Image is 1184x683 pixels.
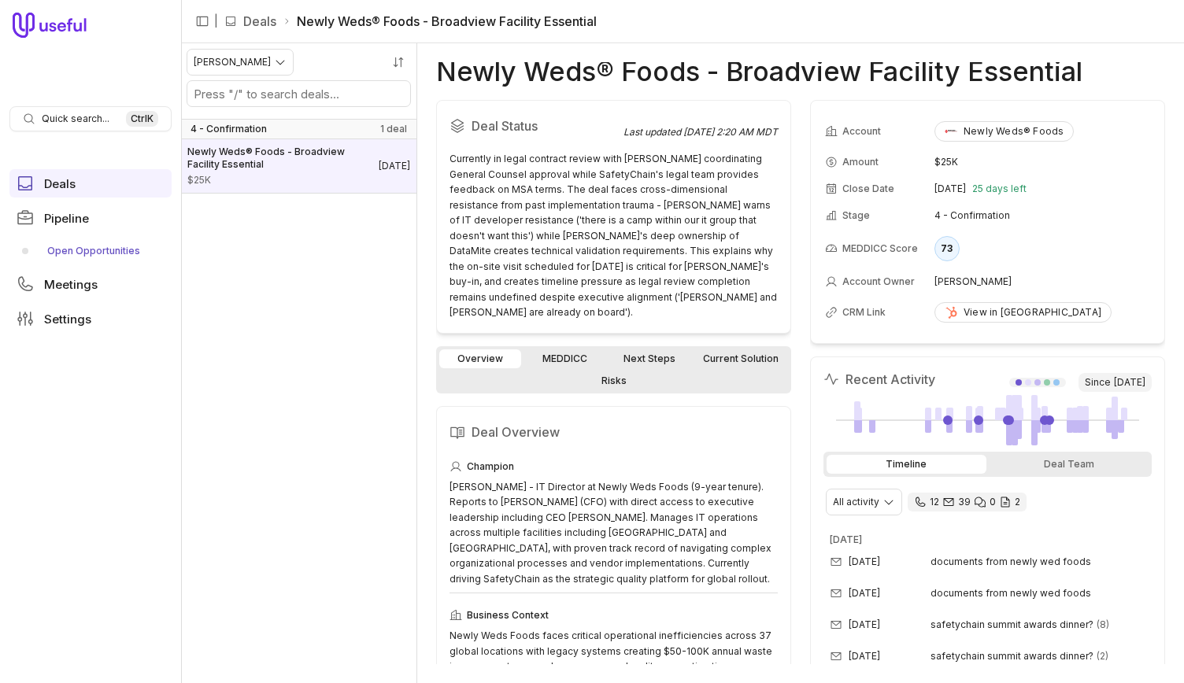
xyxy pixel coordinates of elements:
td: 4 - Confirmation [934,203,1150,228]
div: Timeline [827,455,986,474]
time: [DATE] [849,618,880,631]
button: Collapse sidebar [191,9,214,33]
span: 8 emails in thread [1097,618,1109,631]
time: [DATE] [849,587,880,600]
time: [DATE] [934,183,966,195]
div: Champion [450,457,778,476]
span: 2 emails in thread [1097,650,1108,663]
div: Last updated [623,126,778,138]
div: Currently in legal contract review with [PERSON_NAME] coordinating General Counsel approval while... [450,151,778,320]
nav: Deals [181,43,417,683]
div: View in [GEOGRAPHIC_DATA] [945,306,1101,319]
span: 1 deal [380,123,407,135]
a: Overview [439,349,521,368]
a: Meetings [9,270,172,298]
span: Deals [44,178,76,190]
time: [DATE] [1114,376,1145,389]
a: View in [GEOGRAPHIC_DATA] [934,302,1112,323]
h2: Deal Overview [450,419,778,445]
time: Deal Close Date [379,160,410,172]
div: Business Context [450,606,778,625]
time: [DATE] [849,650,880,663]
span: Account Owner [842,275,915,288]
h2: Recent Activity [823,370,935,389]
td: $25K [934,150,1150,175]
h2: Deal Status [450,113,623,138]
a: Next Steps [609,349,690,368]
li: Newly Weds® Foods - Broadview Facility Essential [283,12,597,31]
a: Newly Weds® Foods - Broadview Facility Essential$25K[DATE] [181,139,416,193]
span: Quick search... [42,113,109,125]
button: Sort by [387,50,410,74]
div: Newly Weds® Foods [945,125,1064,138]
span: 4 - Confirmation [191,123,267,135]
div: Deal Team [990,455,1149,474]
td: [PERSON_NAME] [934,269,1150,294]
span: Newly Weds® Foods - Broadview Facility Essential [187,146,379,171]
span: Account [842,125,881,138]
button: Newly Weds® Foods [934,121,1074,142]
div: 12 calls and 39 email threads [908,493,1027,511]
a: Deals [9,169,172,198]
span: CRM Link [842,306,886,319]
a: Pipeline [9,204,172,232]
a: Settings [9,305,172,333]
span: 25 days left [972,183,1027,195]
a: Deals [243,12,276,31]
span: Meetings [44,279,98,290]
time: [DATE] [830,533,862,545]
span: Close Date [842,183,894,195]
a: Current Solution [694,349,788,368]
span: Since [1079,373,1152,392]
time: [DATE] [849,556,880,568]
a: MEDDICC [524,349,606,368]
a: Open Opportunities [9,238,172,264]
div: [PERSON_NAME] - IT Director at Newly Weds Foods (9-year tenure). Reports to [PERSON_NAME] (CFO) w... [450,479,778,587]
div: Pipeline submenu [9,238,172,264]
span: | [214,12,218,31]
kbd: Ctrl K [126,111,158,127]
span: MEDDICC Score [842,242,918,255]
a: Risks [439,371,788,390]
span: documents from newly wed foods [931,556,1091,568]
span: Stage [842,209,870,222]
span: safetychain summit awards dinner? [931,650,1093,663]
input: Search deals by name [187,81,410,106]
span: safetychain summit awards dinner? [931,618,1093,631]
span: Amount [187,174,379,186]
div: 73 [934,236,960,261]
span: Amount [842,156,879,168]
span: documents from newly wed foods [931,587,1091,600]
time: [DATE] 2:20 AM MDT [683,126,778,138]
span: Settings [44,313,91,325]
span: Pipeline [44,212,89,224]
h1: Newly Weds® Foods - Broadview Facility Essential [436,62,1082,81]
